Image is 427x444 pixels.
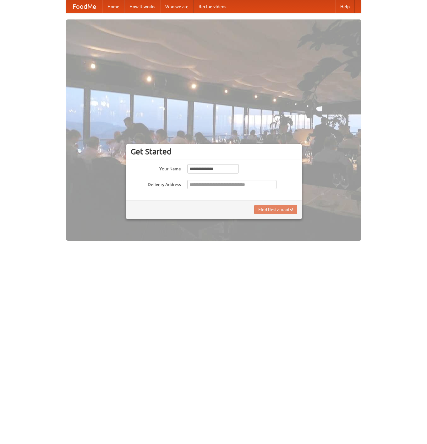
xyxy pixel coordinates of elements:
[131,180,181,188] label: Delivery Address
[131,164,181,172] label: Your Name
[335,0,355,13] a: Help
[102,0,124,13] a: Home
[160,0,194,13] a: Who we are
[254,205,297,214] button: Find Restaurants!
[194,0,231,13] a: Recipe videos
[124,0,160,13] a: How it works
[66,0,102,13] a: FoodMe
[131,147,297,156] h3: Get Started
